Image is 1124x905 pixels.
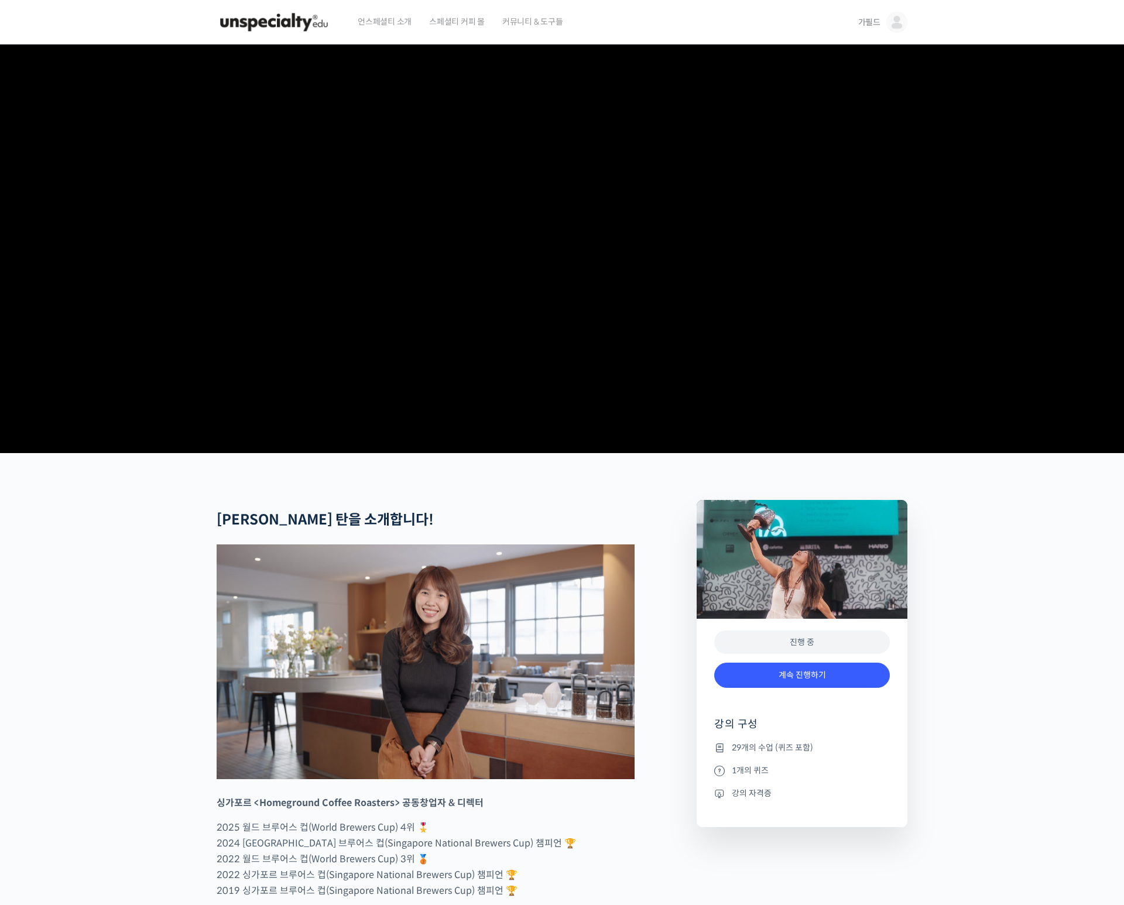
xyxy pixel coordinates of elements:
[714,741,890,755] li: 29개의 수업 (퀴즈 포함)
[714,630,890,654] div: 진행 중
[217,797,484,809] strong: 싱가포르 <Homeground Coffee Roasters> 공동창업자 & 디렉터
[858,17,880,28] span: 가필드
[714,786,890,800] li: 강의 자격증
[714,717,890,741] h4: 강의 구성
[217,820,635,899] p: 2025 월드 브루어스 컵(World Brewers Cup) 4위 🎖️ 2024 [GEOGRAPHIC_DATA] 브루어스 컵(Singapore National Brewers ...
[217,511,434,529] strong: [PERSON_NAME] 탄을 소개합니다!
[714,763,890,777] li: 1개의 퀴즈
[714,663,890,688] a: 계속 진행하기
